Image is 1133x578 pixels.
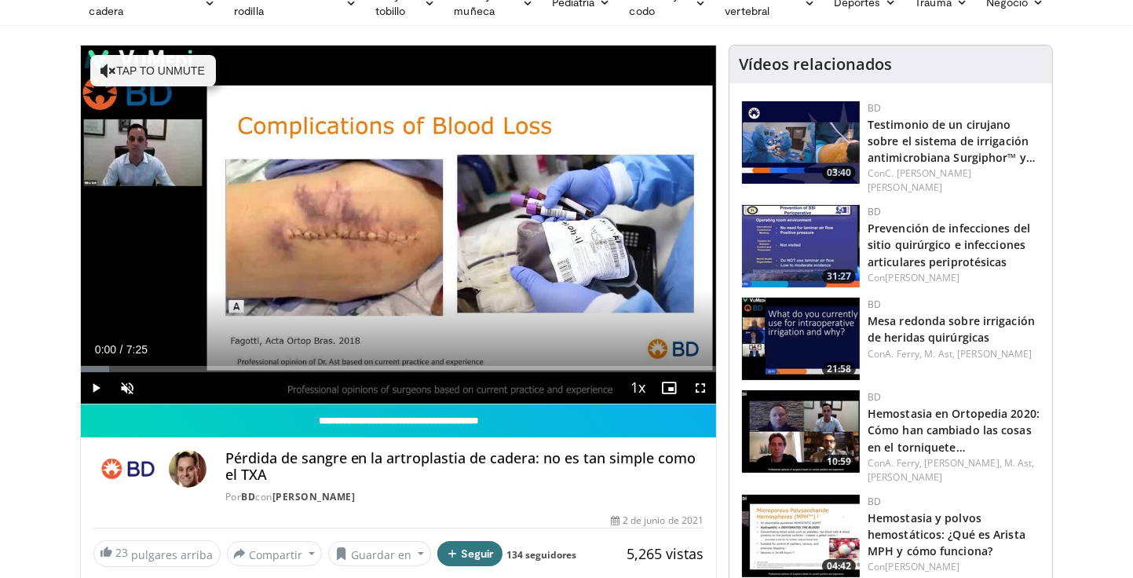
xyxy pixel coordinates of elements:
[81,372,112,404] button: Play
[885,456,922,470] a: A. Ferry,
[225,490,242,503] font: Por
[622,372,653,404] button: Playback Rate
[868,406,1040,454] a: Hemostasia en Ortopedia 2020: Cómo han cambiado las cosas en el torniquete…
[132,547,214,562] font: pulgares arriba
[868,390,881,404] a: BD
[868,470,942,484] a: [PERSON_NAME]
[827,362,851,375] font: 21:58
[885,347,922,360] a: A. Ferry,
[742,390,860,473] img: 0eec6fb8-6c4e-404e-a42a-d2de394424ca.150x105_q85_crop-smart_upscale.jpg
[93,540,221,567] a: 23 pulgares arriba
[328,541,431,566] button: Guardar en
[868,101,881,115] a: BD
[93,450,163,488] img: BD
[868,166,885,180] font: Con
[437,541,503,566] button: Seguir
[957,347,1032,360] a: [PERSON_NAME]
[506,548,576,562] a: 134 seguidores
[120,343,123,356] span: /
[868,166,971,194] a: C. [PERSON_NAME] [PERSON_NAME]
[827,559,851,573] font: 04:42
[742,101,860,184] a: 03:40
[742,495,860,577] img: 74cdd7cb-f3ea-4baf-b85b-cffc470bdfa4.150x105_q85_crop-smart_upscale.jpg
[225,448,696,485] font: Pérdida de sangre en la artroplastia de cadera: no es tan simple como el TXA
[241,490,255,503] a: BD
[868,205,881,218] a: BD
[868,495,881,508] a: BD
[868,456,885,470] font: Con
[868,117,1036,165] a: Testimonio de un cirujano sobre el sistema de irrigación antimicrobiana Surgiphor™ y…
[1004,456,1035,470] a: M. Ast,
[868,510,1025,558] a: Hemostasia y polvos hemostáticos: ¿Qué es Arista MPH y cómo funciona?
[742,390,860,473] a: 10:59
[739,53,892,75] font: Vídeos relacionados
[623,514,704,527] font: 2 de junio de 2021
[250,547,303,562] font: Compartir
[272,490,356,503] a: [PERSON_NAME]
[227,541,323,566] button: Compartir
[685,372,716,404] button: Fullscreen
[868,221,1030,269] a: Prevención de infecciones del sitio quirúrgico e infecciones articulares periprotésicas
[868,313,1035,345] a: Mesa redonda sobre irrigación de heridas quirúrgicas
[351,547,411,562] font: Guardar en
[742,298,860,380] a: 21:58
[95,343,116,356] span: 0:00
[924,347,955,360] a: M. Ast,
[126,343,148,356] span: 7:25
[116,545,129,560] font: 23
[868,271,885,284] font: Con
[827,166,851,179] font: 03:40
[868,560,885,573] font: Con
[169,450,206,488] img: Avatar
[627,544,704,563] font: 5,265 vistas
[81,46,717,404] video-js: Video Player
[868,298,881,311] a: BD
[885,560,959,573] a: [PERSON_NAME]
[827,455,851,468] font: 10:59
[742,205,860,287] img: bdb02266-35f1-4bde-b55c-158a878fcef6.150x105_q85_crop-smart_upscale.jpg
[885,271,959,284] a: [PERSON_NAME]
[112,372,144,404] button: Unmute
[90,55,216,86] button: Tap to unmute
[827,269,851,283] font: 31:27
[924,456,1001,470] a: [PERSON_NAME],
[461,547,493,560] font: Seguir
[81,366,717,372] div: Progress Bar
[255,490,272,503] font: con
[868,347,885,360] font: Con
[653,372,685,404] button: Enable picture-in-picture mode
[742,101,860,184] img: 70422da6-974a-44ac-bf9d-78c82a89d891.150x105_q85_crop-smart_upscale.jpg
[742,495,860,577] a: 04:42
[742,298,860,380] img: 63b980ac-32f1-48d0-8c7b-91567b14b7c6.150x105_q85_crop-smart_upscale.jpg
[742,205,860,287] a: 31:27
